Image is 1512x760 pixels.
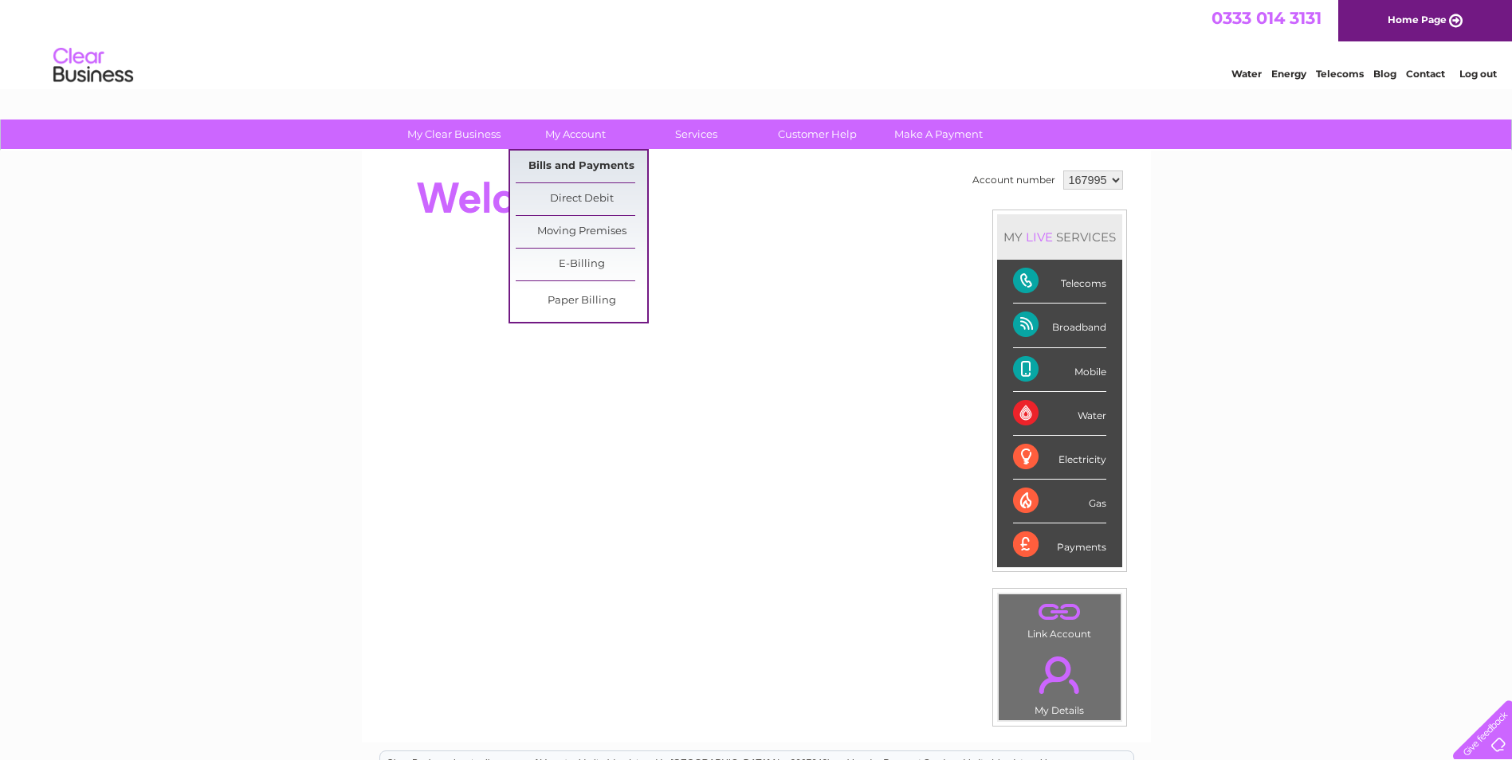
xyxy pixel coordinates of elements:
[516,285,647,317] a: Paper Billing
[388,119,520,149] a: My Clear Business
[1013,480,1106,523] div: Gas
[1023,229,1056,245] div: LIVE
[752,119,883,149] a: Customer Help
[997,214,1122,260] div: MY SERVICES
[516,183,647,215] a: Direct Debit
[509,119,641,149] a: My Account
[630,119,762,149] a: Services
[873,119,1004,149] a: Make A Payment
[1013,392,1106,436] div: Water
[1003,598,1117,626] a: .
[380,9,1133,77] div: Clear Business is a trading name of Verastar Limited (registered in [GEOGRAPHIC_DATA] No. 3667643...
[516,216,647,248] a: Moving Premises
[1013,348,1106,392] div: Mobile
[1271,68,1306,80] a: Energy
[1212,8,1322,28] a: 0333 014 3131
[516,249,647,280] a: E-Billing
[1316,68,1364,80] a: Telecoms
[1406,68,1445,80] a: Contact
[1373,68,1396,80] a: Blog
[968,166,1059,194] td: Account number
[1013,304,1106,347] div: Broadband
[516,151,647,182] a: Bills and Payments
[1013,436,1106,480] div: Electricity
[1003,647,1117,703] a: .
[1013,260,1106,304] div: Telecoms
[998,594,1121,644] td: Link Account
[1459,68,1497,80] a: Log out
[1231,68,1262,80] a: Water
[53,41,134,90] img: logo.png
[1013,523,1106,566] div: Payments
[998,643,1121,721] td: My Details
